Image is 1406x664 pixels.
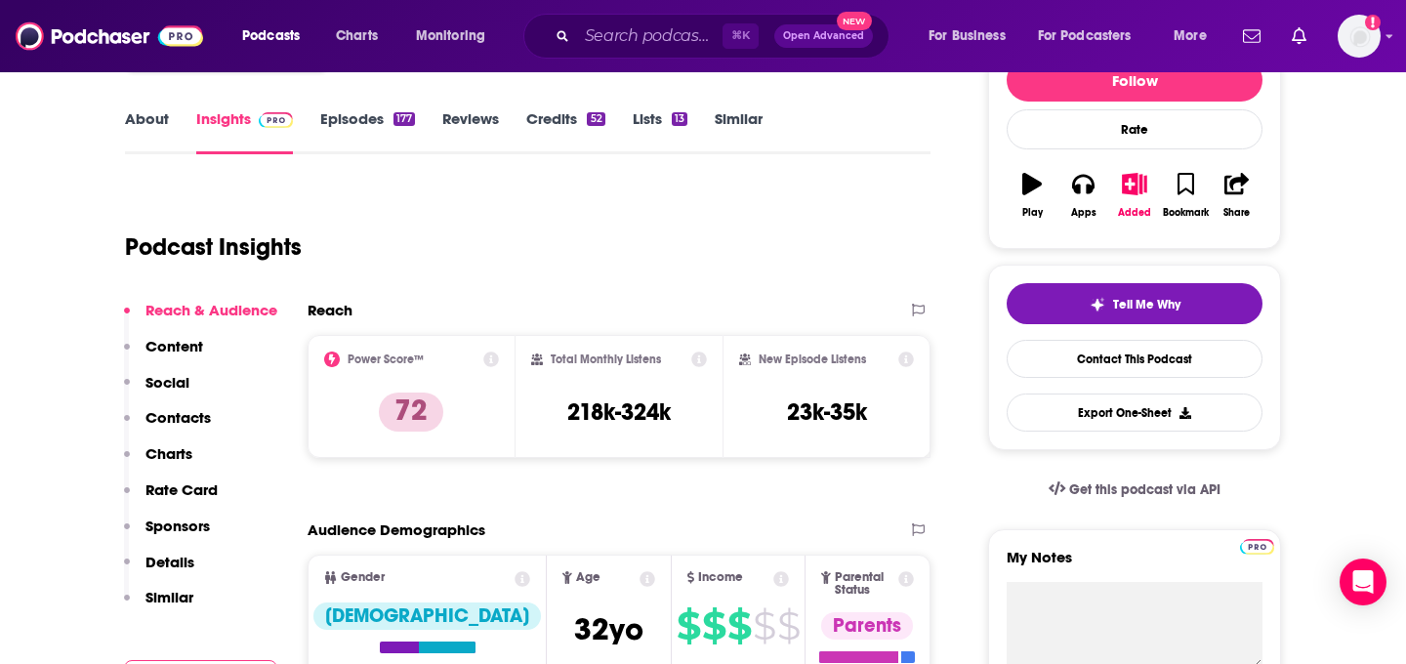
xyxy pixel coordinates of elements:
[787,397,867,427] h3: 23k-35k
[723,23,759,49] span: ⌘ K
[727,610,751,642] span: $
[1057,160,1108,230] button: Apps
[308,301,352,319] h2: Reach
[677,610,700,642] span: $
[542,14,908,59] div: Search podcasts, credits, & more...
[1174,22,1207,50] span: More
[915,21,1030,52] button: open menu
[320,109,415,154] a: Episodes177
[145,588,193,606] p: Similar
[1340,559,1386,605] div: Open Intercom Messenger
[821,612,913,640] div: Parents
[1109,160,1160,230] button: Added
[1007,340,1262,378] a: Contact This Podcast
[1240,539,1274,555] img: Podchaser Pro
[526,109,604,154] a: Credits52
[1338,15,1381,58] img: User Profile
[929,22,1006,50] span: For Business
[1022,207,1043,219] div: Play
[576,571,600,584] span: Age
[1033,466,1236,514] a: Get this podcast via API
[1160,160,1211,230] button: Bookmark
[402,21,511,52] button: open menu
[308,520,485,539] h2: Audience Demographics
[1223,207,1250,219] div: Share
[837,12,872,30] span: New
[1235,20,1268,53] a: Show notifications dropdown
[313,602,541,630] div: [DEMOGRAPHIC_DATA]
[323,21,390,52] a: Charts
[124,444,192,480] button: Charts
[1113,297,1180,312] span: Tell Me Why
[416,22,485,50] span: Monitoring
[125,232,302,262] h1: Podcast Insights
[777,610,800,642] span: $
[341,571,385,584] span: Gender
[702,610,725,642] span: $
[1338,15,1381,58] button: Show profile menu
[1284,20,1314,53] a: Show notifications dropdown
[1338,15,1381,58] span: Logged in as megcassidy
[196,109,293,154] a: InsightsPodchaser Pro
[698,571,743,584] span: Income
[1007,59,1262,102] button: Follow
[145,373,189,392] p: Social
[442,109,499,154] a: Reviews
[145,337,203,355] p: Content
[783,31,864,41] span: Open Advanced
[124,373,189,409] button: Social
[124,408,211,444] button: Contacts
[124,553,194,589] button: Details
[1212,160,1262,230] button: Share
[551,353,661,366] h2: Total Monthly Listens
[1007,283,1262,324] button: tell me why sparkleTell Me Why
[259,112,293,128] img: Podchaser Pro
[145,517,210,535] p: Sponsors
[1071,207,1096,219] div: Apps
[1038,22,1132,50] span: For Podcasters
[124,337,203,373] button: Content
[1069,481,1220,498] span: Get this podcast via API
[633,109,687,154] a: Lists13
[379,393,443,432] p: 72
[1007,160,1057,230] button: Play
[1007,109,1262,149] div: Rate
[774,24,873,48] button: Open AdvancedNew
[1090,297,1105,312] img: tell me why sparkle
[574,610,643,648] span: 32 yo
[124,588,193,624] button: Similar
[145,301,277,319] p: Reach & Audience
[587,112,604,126] div: 52
[1365,15,1381,30] svg: Add a profile image
[145,480,218,499] p: Rate Card
[145,408,211,427] p: Contacts
[242,22,300,50] span: Podcasts
[1007,394,1262,432] button: Export One-Sheet
[393,112,415,126] div: 177
[753,610,775,642] span: $
[1240,536,1274,555] a: Pro website
[672,112,687,126] div: 13
[348,353,424,366] h2: Power Score™
[835,571,895,597] span: Parental Status
[125,109,169,154] a: About
[124,480,218,517] button: Rate Card
[1007,548,1262,582] label: My Notes
[145,444,192,463] p: Charts
[577,21,723,52] input: Search podcasts, credits, & more...
[228,21,325,52] button: open menu
[1118,207,1151,219] div: Added
[1160,21,1231,52] button: open menu
[1025,21,1160,52] button: open menu
[145,553,194,571] p: Details
[759,353,866,366] h2: New Episode Listens
[124,517,210,553] button: Sponsors
[336,22,378,50] span: Charts
[124,301,277,337] button: Reach & Audience
[715,109,763,154] a: Similar
[16,18,203,55] img: Podchaser - Follow, Share and Rate Podcasts
[567,397,671,427] h3: 218k-324k
[1163,207,1209,219] div: Bookmark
